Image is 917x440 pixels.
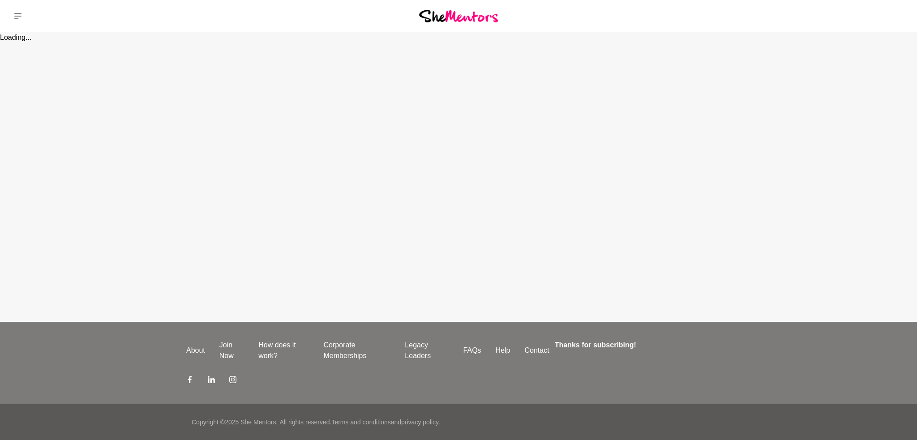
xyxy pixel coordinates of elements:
[419,10,498,22] img: She Mentors Logo
[331,419,390,426] a: Terms and conditions
[518,345,557,356] a: Contact
[192,418,278,427] p: Copyright © 2025 She Mentors .
[229,376,236,386] a: Instagram
[398,340,456,361] a: Legacy Leaders
[555,340,725,350] h4: Thanks for subscribing!
[186,376,193,386] a: Facebook
[488,345,518,356] a: Help
[316,340,398,361] a: Corporate Memberships
[212,340,251,361] a: Join Now
[885,5,906,27] a: Rebecca Cofrancesco
[401,419,438,426] a: privacy policy
[208,376,215,386] a: LinkedIn
[251,340,316,361] a: How does it work?
[456,345,488,356] a: FAQs
[179,345,212,356] a: About
[279,418,440,427] p: All rights reserved. and .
